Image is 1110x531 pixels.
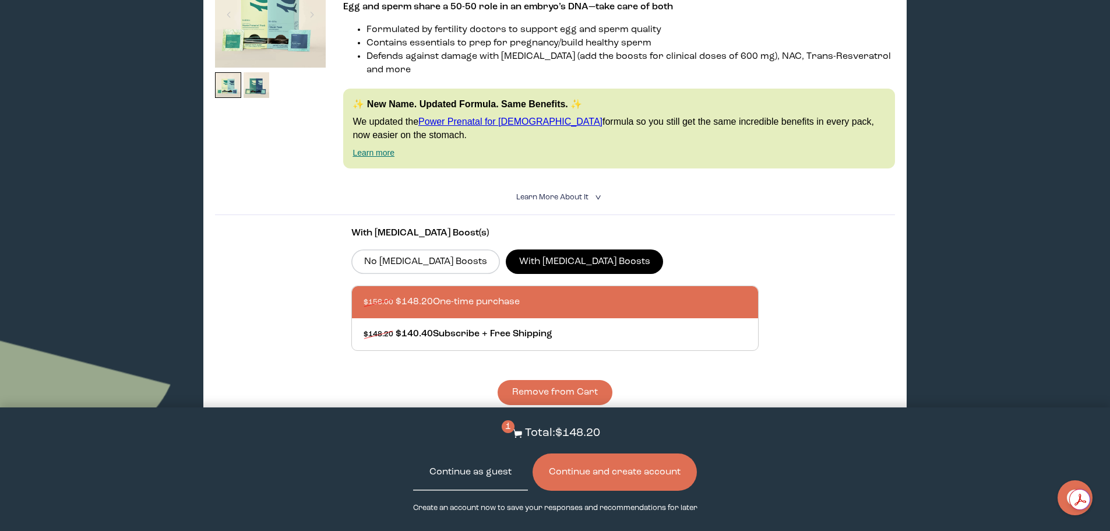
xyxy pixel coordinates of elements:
[502,420,515,433] span: 1
[591,194,602,201] i: <
[351,249,501,274] label: No [MEDICAL_DATA] Boosts
[525,425,600,442] p: Total: $148.20
[367,23,894,37] li: Formulated by fertility doctors to support egg and sperm quality
[533,453,697,491] button: Continue and create account
[413,502,697,514] p: Create an account now to save your responses and recommendations for later
[516,194,589,201] span: Learn More About it
[343,2,673,12] strong: Egg and sperm share a 50-50 role in an embryo’s DNA—take care of both
[413,453,528,491] button: Continue as guest
[244,72,270,99] img: thumbnail image
[367,37,894,50] li: Contains essentials to prep for pregnancy/build healthy sperm
[353,115,885,142] p: We updated the formula so you still get the same incredible benefits in every pack, now easier on...
[353,148,394,157] a: Learn more
[1052,476,1098,519] iframe: Gorgias live chat messenger
[506,249,663,274] label: With [MEDICAL_DATA] Boosts
[418,117,602,126] a: Power Prenatal for [DEMOGRAPHIC_DATA]
[367,50,894,77] li: Defends against damage with [MEDICAL_DATA] (add the boosts for clinical doses of 600 mg), NAC, Tr...
[215,72,241,99] img: thumbnail image
[353,99,582,109] strong: ✨ New Name. Updated Formula. Same Benefits. ✨
[516,192,594,203] summary: Learn More About it <
[498,380,612,405] button: Remove from Cart
[351,227,759,240] p: With [MEDICAL_DATA] Boost(s)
